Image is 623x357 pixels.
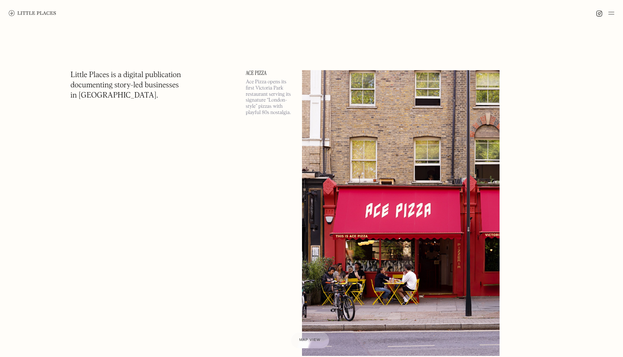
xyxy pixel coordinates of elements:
p: Ace Pizza opens its first Victoria Park restaurant serving its signature “London-style” pizzas wi... [246,79,293,116]
a: Map view [291,332,329,348]
span: Map view [299,338,321,342]
h1: Little Places is a digital publication documenting story-led businesses in [GEOGRAPHIC_DATA]. [70,70,181,101]
img: Ace Pizza [302,70,500,356]
a: Ace Pizza [246,70,293,76]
